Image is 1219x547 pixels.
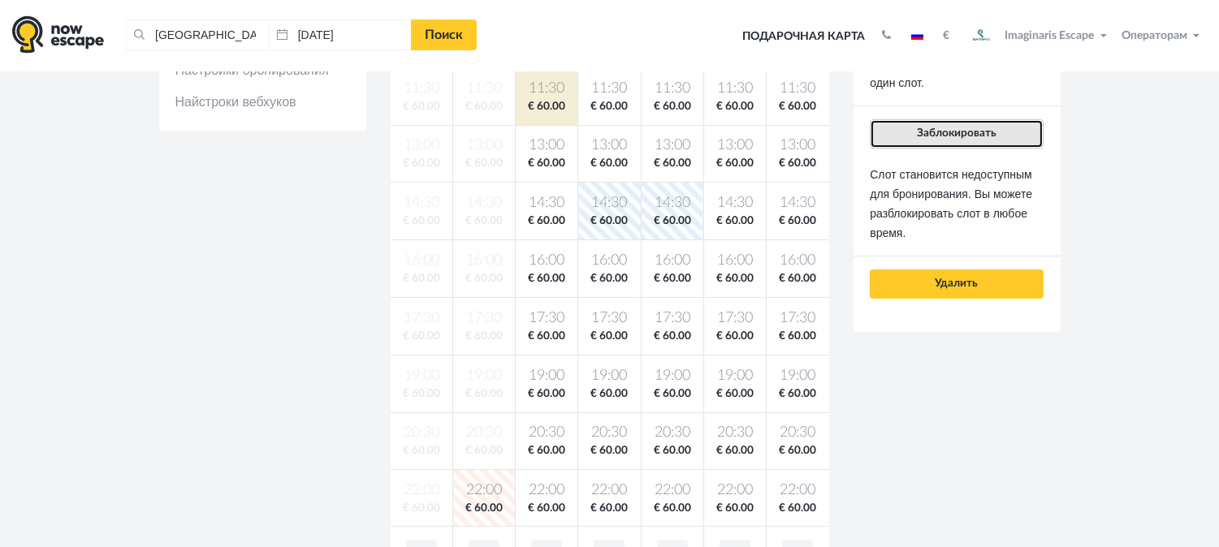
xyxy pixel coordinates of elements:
span: € 60.00 [770,501,826,516]
span: € 60.00 [581,156,637,171]
span: € 60.00 [519,329,574,344]
span: 19:00 [770,366,826,386]
button: Операторам [1117,28,1207,44]
span: 11:30 [645,79,700,99]
span: 13:00 [770,136,826,156]
span: 16:00 [519,251,574,271]
span: € 60.00 [519,213,574,229]
span: € 60.00 [707,213,763,229]
span: € 60.00 [707,501,763,516]
span: 17:30 [707,308,763,329]
span: 16:00 [645,251,700,271]
span: 11:30 [519,79,574,99]
span: 17:30 [645,308,700,329]
span: € 60.00 [519,443,574,459]
span: 20:30 [707,423,763,443]
span: 13:00 [581,136,637,156]
span: 19:00 [645,366,700,386]
span: € 60.00 [581,99,637,114]
button: Imaginaris Escape [962,19,1114,52]
span: 19:00 [707,366,763,386]
span: € 60.00 [770,386,826,402]
span: € 60.00 [519,501,574,516]
span: € 60.00 [707,271,763,286]
span: 22:00 [707,480,763,501]
span: 22:00 [581,480,637,501]
span: € 60.00 [519,386,574,402]
span: 16:00 [581,251,637,271]
span: 11:30 [707,79,763,99]
span: 11:30 [770,79,826,99]
span: Удалить [936,278,979,289]
p: Слот становится недоступным для бронирования. Вы можете разблокировать слот в любое время. [870,165,1043,243]
span: € 60.00 [645,386,700,402]
span: Операторам [1122,30,1187,41]
input: Город или название квеста [126,19,269,50]
strong: € [943,30,949,41]
span: € 60.00 [456,501,512,516]
span: € 60.00 [581,271,637,286]
span: € 60.00 [770,443,826,459]
span: 14:30 [707,193,763,213]
span: € 60.00 [645,271,700,286]
span: € 60.00 [770,99,826,114]
span: 13:00 [645,136,700,156]
span: € 60.00 [770,213,826,229]
span: 22:00 [645,480,700,501]
span: € 60.00 [645,213,700,229]
span: 22:00 [456,480,512,501]
span: Заблокировать [917,127,996,139]
span: € 60.00 [645,99,700,114]
span: 11:30 [581,79,637,99]
span: € 60.00 [645,329,700,344]
span: 17:30 [770,308,826,329]
span: 17:30 [519,308,574,329]
span: € 60.00 [581,501,637,516]
span: 22:00 [519,480,574,501]
span: 16:00 [707,251,763,271]
span: 19:00 [581,366,637,386]
span: 20:30 [645,423,700,443]
span: 14:30 [770,193,826,213]
span: € 60.00 [770,271,826,286]
span: € 60.00 [581,443,637,459]
span: € 60.00 [645,443,700,459]
span: € 60.00 [519,271,574,286]
input: Дата [269,19,412,50]
span: € 60.00 [770,329,826,344]
span: € 60.00 [707,156,763,171]
span: € 60.00 [519,99,574,114]
img: ru.jpg [911,32,923,40]
span: 17:30 [581,308,637,329]
span: € 60.00 [519,156,574,171]
a: Подарочная карта [737,19,871,54]
button: Удалить [870,269,1043,299]
span: 14:30 [581,193,637,213]
span: € 60.00 [770,156,826,171]
img: logo [12,15,104,54]
span: € 60.00 [645,501,700,516]
span: € 60.00 [581,329,637,344]
span: € 60.00 [707,99,763,114]
span: 22:00 [770,480,826,501]
span: € 60.00 [581,386,637,402]
span: € 60.00 [581,213,637,229]
a: Поиск [411,19,477,50]
span: € 60.00 [707,386,763,402]
span: € 60.00 [645,156,700,171]
span: 13:00 [519,136,574,156]
button: Заблокировать [870,119,1043,149]
span: 13:00 [707,136,763,156]
span: Imaginaris Escape [1005,27,1095,41]
span: 20:30 [519,423,574,443]
span: 20:30 [581,423,637,443]
button: € [935,28,957,44]
span: 14:30 [519,193,574,213]
span: 19:00 [519,366,574,386]
span: 20:30 [770,423,826,443]
span: 14:30 [645,193,700,213]
span: € 60.00 [707,443,763,459]
a: Найстроки вебхуков [159,86,366,118]
span: € 60.00 [707,329,763,344]
span: 16:00 [770,251,826,271]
